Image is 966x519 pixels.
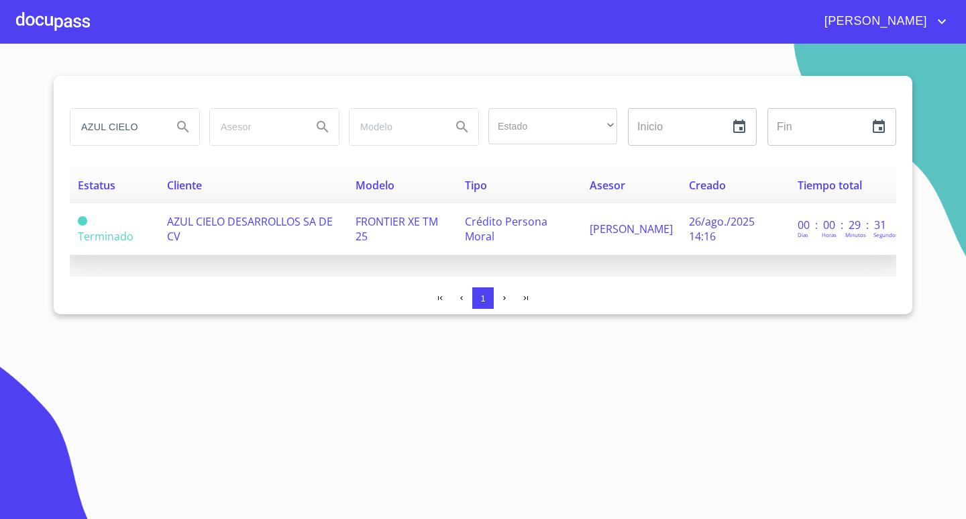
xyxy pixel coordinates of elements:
p: 00 : 00 : 29 : 31 [798,218,888,232]
span: [PERSON_NAME] [814,11,934,32]
span: Terminado [78,229,133,244]
span: Crédito Persona Moral [465,214,547,244]
span: Terminado [78,216,87,226]
span: Cliente [167,178,202,193]
span: Tiempo total [798,178,862,193]
span: Creado [689,178,726,193]
input: search [210,109,301,145]
span: [PERSON_NAME] [590,222,673,236]
p: Segundos [873,231,898,238]
span: Asesor [590,178,625,193]
button: Search [307,111,339,143]
input: search [350,109,441,145]
button: Search [446,111,478,143]
p: Dias [798,231,808,238]
span: 1 [480,293,485,303]
span: Modelo [356,178,394,193]
span: 26/ago./2025 14:16 [689,214,755,244]
button: 1 [472,287,494,309]
span: AZUL CIELO DESARROLLOS SA DE CV [167,214,333,244]
span: FRONTIER XE TM 25 [356,214,438,244]
button: account of current user [814,11,950,32]
p: Minutos [845,231,866,238]
span: Estatus [78,178,115,193]
input: search [70,109,162,145]
p: Horas [822,231,837,238]
span: Tipo [465,178,487,193]
div: ​ [488,108,617,144]
button: Search [167,111,199,143]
